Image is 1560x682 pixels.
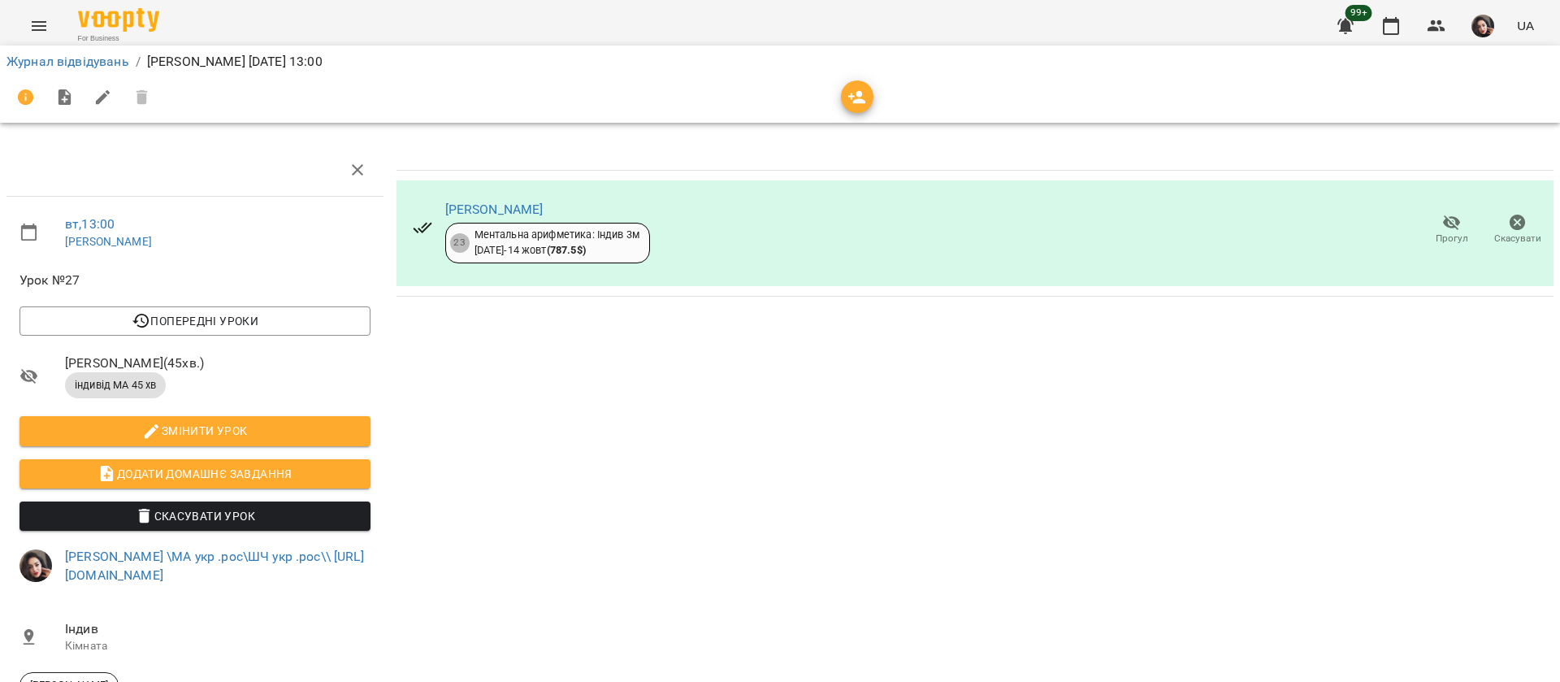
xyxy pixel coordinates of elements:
button: Додати домашнє завдання [19,459,370,489]
button: Menu [19,7,58,46]
span: 99+ [1345,5,1372,21]
button: UA [1510,11,1540,41]
button: Скасувати [1484,207,1550,253]
button: Змінити урок [19,416,370,445]
span: Прогул [1436,232,1468,245]
a: [PERSON_NAME] \МА укр .рос\ШЧ укр .рос\\ [URL][DOMAIN_NAME] [65,549,364,584]
button: Скасувати Урок [19,502,370,531]
span: Скасувати [1494,232,1541,245]
span: Індив [65,619,370,639]
a: [PERSON_NAME] [445,202,544,217]
a: вт , 13:00 [65,216,115,232]
img: 415cf204168fa55e927162f296ff3726.jpg [1471,15,1494,37]
p: Кімната [65,638,370,654]
a: Журнал відвідувань [6,54,129,69]
b: ( 787.5 $ ) [547,244,586,256]
span: індивід МА 45 хв [65,378,166,393]
img: 415cf204168fa55e927162f296ff3726.jpg [19,550,52,582]
a: [PERSON_NAME] [65,235,152,248]
span: UA [1517,17,1534,34]
li: / [136,52,141,72]
span: Скасувати Урок [32,506,357,526]
span: [PERSON_NAME] ( 45 хв. ) [65,354,370,373]
img: Voopty Logo [78,8,159,32]
span: Урок №27 [19,271,370,290]
span: Попередні уроки [32,311,357,331]
span: Додати домашнє завдання [32,464,357,484]
button: Попередні уроки [19,306,370,336]
nav: breadcrumb [6,52,1553,72]
button: Прогул [1419,207,1484,253]
span: Змінити урок [32,421,357,441]
span: For Business [78,33,159,44]
div: Ментальна арифметика: Індив 3м [DATE] - 14 жовт [474,228,639,258]
p: [PERSON_NAME] [DATE] 13:00 [147,52,323,72]
div: 23 [450,233,470,253]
